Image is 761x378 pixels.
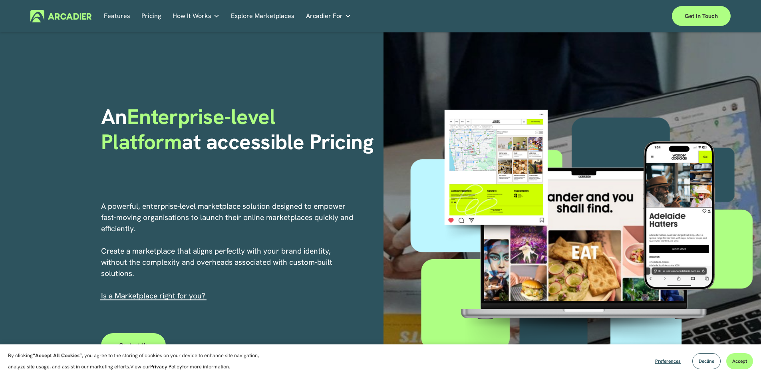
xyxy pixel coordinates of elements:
h1: An at accessible Pricing [101,104,378,154]
span: Arcadier For [306,10,343,22]
a: Contact Us [101,333,166,357]
a: Pricing [141,10,161,22]
button: Decline [692,353,721,369]
p: By clicking , you agree to the storing of cookies on your device to enhance site navigation, anal... [8,350,268,372]
a: s a Marketplace right for you? [103,291,205,301]
span: Decline [699,358,714,364]
img: Arcadier [30,10,91,22]
a: Privacy Policy [150,363,182,370]
span: How It Works [173,10,211,22]
a: folder dropdown [173,10,220,22]
span: Enterprise-level Platform [101,103,281,155]
span: Accept [732,358,747,364]
p: A powerful, enterprise-level marketplace solution designed to empower fast-moving organisations t... [101,201,354,302]
a: folder dropdown [306,10,351,22]
a: Features [104,10,130,22]
button: Accept [726,353,753,369]
button: Preferences [649,353,687,369]
span: I [101,291,205,301]
strong: “Accept All Cookies” [33,352,82,359]
span: Preferences [655,358,681,364]
a: Get in touch [672,6,731,26]
a: Explore Marketplaces [231,10,294,22]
